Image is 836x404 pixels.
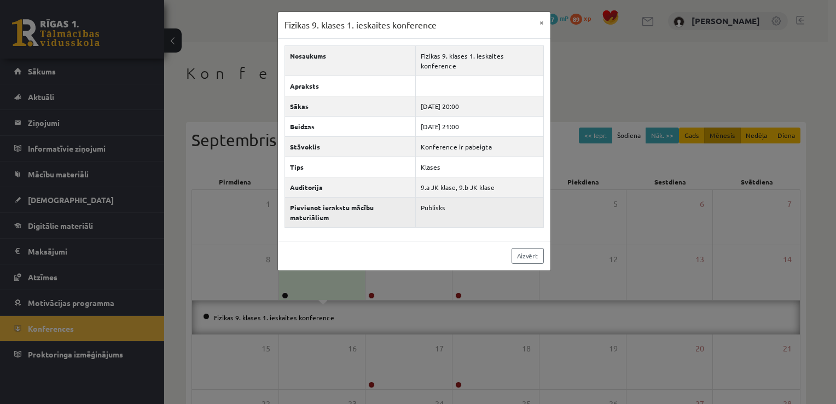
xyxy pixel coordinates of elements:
[416,45,543,76] td: Fizikas 9. klases 1. ieskaites konference
[285,157,416,177] th: Tips
[416,197,543,227] td: Publisks
[285,96,416,116] th: Sākas
[416,177,543,197] td: 9.a JK klase, 9.b JK klase
[416,116,543,136] td: [DATE] 21:00
[285,76,416,96] th: Apraksts
[285,177,416,197] th: Auditorija
[285,136,416,157] th: Stāvoklis
[416,157,543,177] td: Klases
[285,197,416,227] th: Pievienot ierakstu mācību materiāliem
[512,248,544,264] a: Aizvērt
[285,45,416,76] th: Nosaukums
[285,19,437,32] h3: Fizikas 9. klases 1. ieskaites konference
[285,116,416,136] th: Beidzas
[416,136,543,157] td: Konference ir pabeigta
[533,12,550,33] button: ×
[416,96,543,116] td: [DATE] 20:00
